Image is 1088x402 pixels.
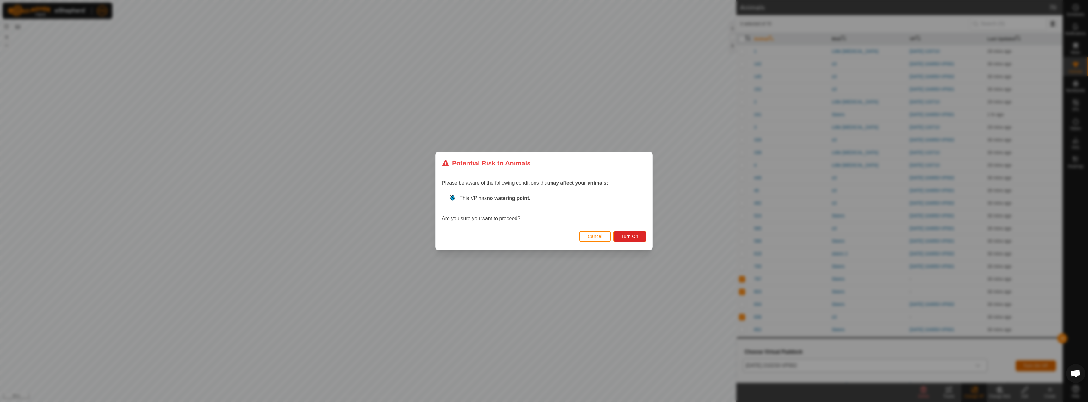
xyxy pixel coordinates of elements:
[442,158,531,168] div: Potential Risk to Animals
[549,180,608,186] strong: may affect your animals:
[442,180,608,186] span: Please be aware of the following conditions that
[460,195,530,201] span: This VP has
[588,234,603,239] span: Cancel
[613,231,646,242] button: Turn On
[579,231,611,242] button: Cancel
[1066,364,1085,383] div: Open chat
[621,234,638,239] span: Turn On
[487,195,530,201] strong: no watering point.
[442,195,646,222] div: Are you sure you want to proceed?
